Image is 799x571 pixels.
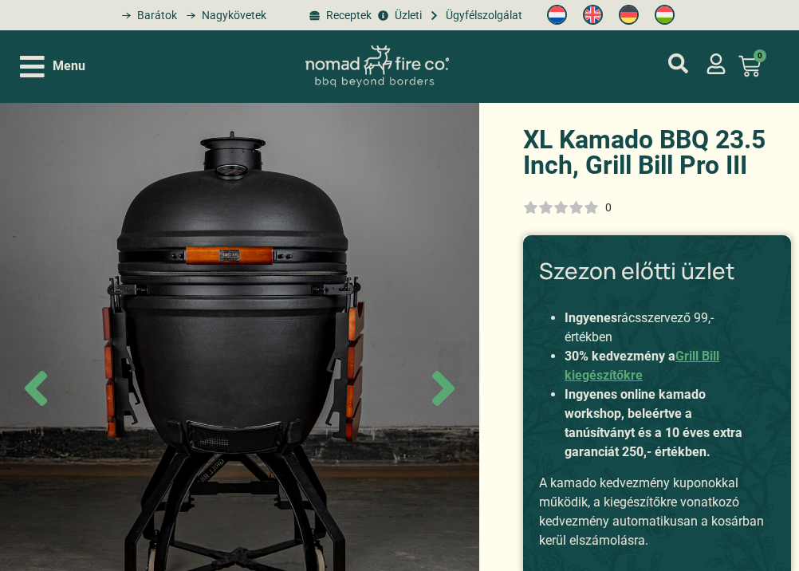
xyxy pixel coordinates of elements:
img: holland [547,5,567,25]
img: angol [583,5,603,25]
strong: Ingyenes [565,310,617,325]
a: grill bill vrienden [116,7,176,24]
strong: Ingyenes online kamado workshop, beleértve a tanúsítványt és a 10 éves extra garanciát 250,- érté... [565,387,742,459]
a: grill bill klantenservice [426,7,522,24]
a: Switch to holland [539,1,575,30]
img: Nomad Logo [305,45,449,88]
span: Nagykövetek [198,7,266,24]
li: rácsszervező 99,- értékben [565,309,750,347]
span: Üzleti [391,7,422,24]
strong: 30% kedvezmény a [565,349,719,383]
a: BBQ recepten [307,7,372,24]
span: Previous slide [8,360,64,416]
span: 0 [754,49,766,62]
span: Menu [53,57,85,76]
a: 0 [719,45,780,87]
span: Receptek [322,7,372,24]
a: mijn account [668,53,688,73]
span: Barátok [133,7,177,24]
h1: XL Kamado BBQ 23.5 inch, Grill Bill Pro III [523,127,791,178]
p: A kamado kedvezmény kuponokkal működik, a kiegészítőkre vonatkozó kedvezmény automatikusan a kosá... [539,474,775,550]
div: Open/Close Menu [20,53,85,81]
a: Switch to német [611,1,647,30]
div: 0 [605,199,612,215]
a: Switch to angol [575,1,611,30]
span: Ügyfélszolgálat [442,7,522,24]
a: grill bill ambassadors [181,7,266,24]
img: német [619,5,639,25]
img: Magyar [655,5,675,25]
a: grill bill zakeljk [376,7,422,24]
a: mijn account [706,53,726,74]
h3: Szezon előtti üzlet [539,258,775,285]
span: Next slide [415,360,471,416]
